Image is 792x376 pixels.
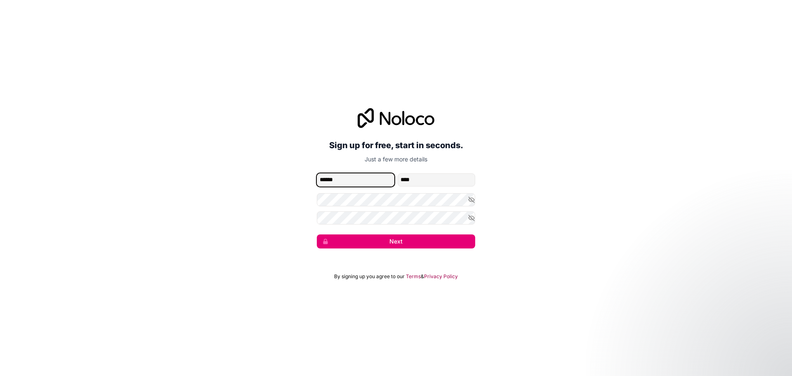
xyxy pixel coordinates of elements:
[424,273,458,280] a: Privacy Policy
[317,211,475,225] input: Confirm password
[406,273,421,280] a: Terms
[398,173,475,187] input: family-name
[317,234,475,248] button: Next
[317,155,475,163] p: Just a few more details
[627,314,792,372] iframe: Intercom notifications message
[317,193,475,206] input: Password
[317,138,475,153] h2: Sign up for free, start in seconds.
[334,273,405,280] span: By signing up you agree to our
[317,173,394,187] input: given-name
[421,273,424,280] span: &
